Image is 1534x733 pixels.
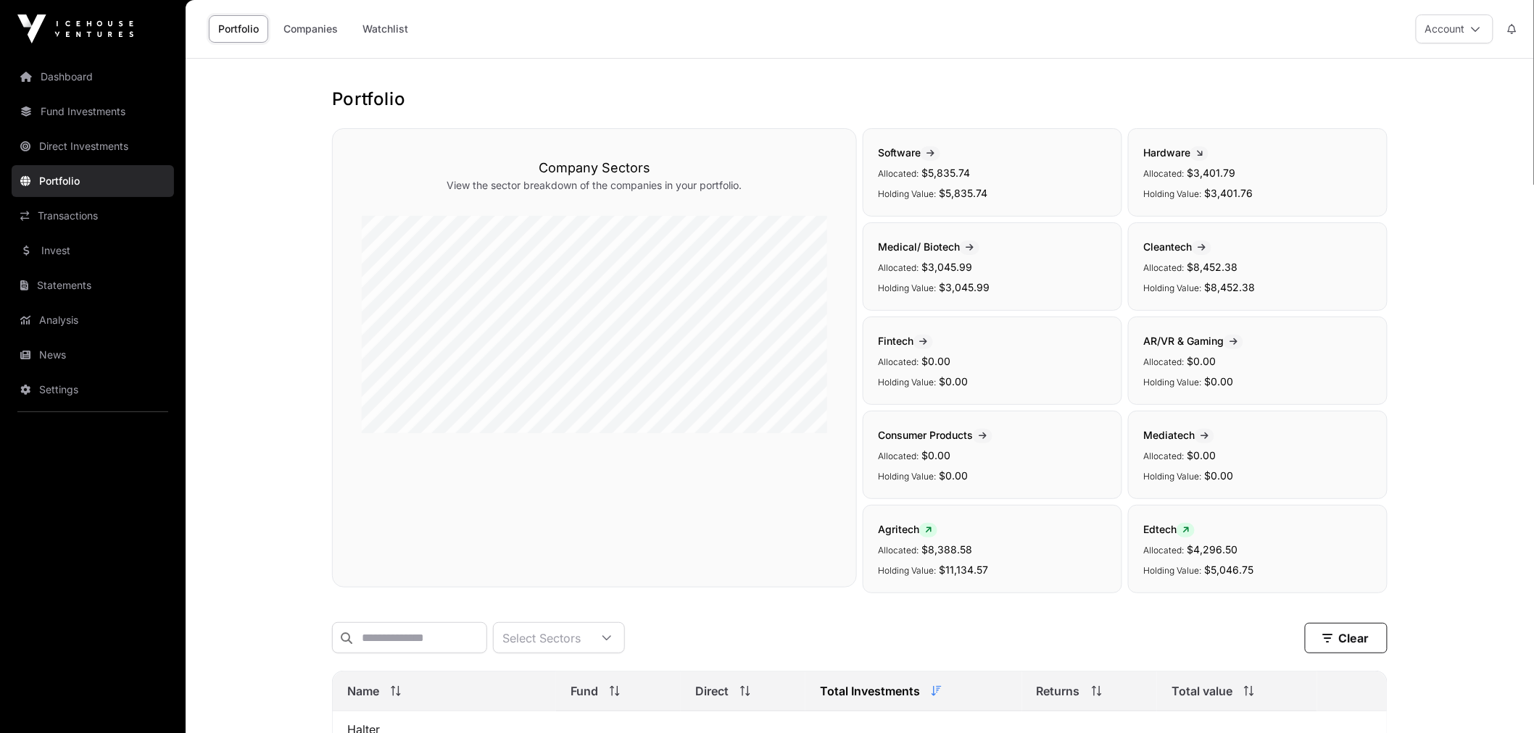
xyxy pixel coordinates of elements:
[1143,262,1184,273] span: Allocated:
[1305,623,1388,653] button: Clear
[1187,355,1216,367] span: $0.00
[878,240,979,253] span: Medical/ Biotech
[12,235,174,267] a: Invest
[12,200,174,232] a: Transactions
[878,282,936,293] span: Holding Value:
[12,269,174,301] a: Statements
[1143,146,1208,159] span: Hardware
[347,682,379,700] span: Name
[12,61,174,93] a: Dashboard
[274,15,347,43] a: Companies
[939,187,987,199] span: $5,835.74
[939,469,968,482] span: $0.00
[1143,377,1201,388] span: Holding Value:
[1143,188,1201,199] span: Holding Value:
[1143,356,1184,367] span: Allocated:
[1143,451,1184,461] span: Allocated:
[1187,449,1216,461] span: $0.00
[1143,240,1211,253] span: Cleantech
[209,15,268,43] a: Portfolio
[571,682,598,700] span: Fund
[1187,543,1237,556] span: $4,296.50
[1172,682,1232,700] span: Total value
[1143,471,1201,482] span: Holding Value:
[878,451,919,461] span: Allocated:
[1143,335,1243,347] span: AR/VR & Gaming
[1143,565,1201,576] span: Holding Value:
[1143,523,1195,535] span: Edtech
[353,15,418,43] a: Watchlist
[17,14,133,43] img: Icehouse Ventures Logo
[1143,429,1214,441] span: Mediatech
[12,339,174,371] a: News
[332,88,1388,111] h1: Portfolio
[878,188,936,199] span: Holding Value:
[494,623,589,653] div: Select Sectors
[1204,375,1233,388] span: $0.00
[1462,663,1534,733] iframe: Chat Widget
[878,565,936,576] span: Holding Value:
[878,523,937,535] span: Agritech
[921,543,972,556] span: $8,388.58
[695,682,729,700] span: Direct
[1143,545,1184,556] span: Allocated:
[878,471,936,482] span: Holding Value:
[12,130,174,162] a: Direct Investments
[1204,281,1255,293] span: $8,452.38
[1187,167,1235,179] span: $3,401.79
[12,374,174,406] a: Settings
[921,167,970,179] span: $5,835.74
[12,165,174,197] a: Portfolio
[921,261,972,273] span: $3,045.99
[921,449,950,461] span: $0.00
[1204,187,1253,199] span: $3,401.76
[1187,261,1237,273] span: $8,452.38
[939,281,990,293] span: $3,045.99
[878,545,919,556] span: Allocated:
[878,262,919,273] span: Allocated:
[878,377,936,388] span: Holding Value:
[1143,282,1201,293] span: Holding Value:
[1143,168,1184,179] span: Allocated:
[878,356,919,367] span: Allocated:
[1204,469,1233,482] span: $0.00
[939,564,988,576] span: $11,134.57
[362,158,827,178] h3: Company Sectors
[878,146,940,159] span: Software
[1204,564,1253,576] span: $5,046.75
[878,168,919,179] span: Allocated:
[362,178,827,193] p: View the sector breakdown of the companies in your portfolio.
[820,682,920,700] span: Total Investments
[1037,682,1080,700] span: Returns
[1416,14,1493,43] button: Account
[878,429,992,441] span: Consumer Products
[12,304,174,336] a: Analysis
[921,355,950,367] span: $0.00
[939,375,968,388] span: $0.00
[12,96,174,127] a: Fund Investments
[878,335,933,347] span: Fintech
